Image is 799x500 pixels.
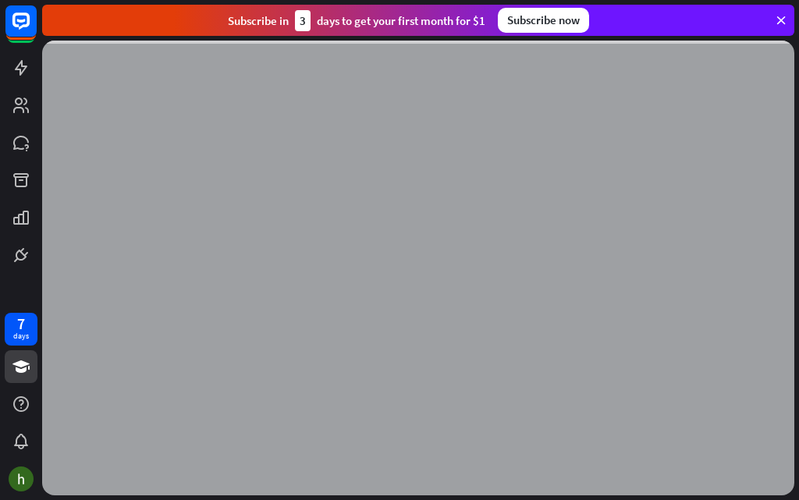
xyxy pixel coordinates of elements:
[228,10,485,31] div: Subscribe in days to get your first month for $1
[498,8,589,33] div: Subscribe now
[13,331,29,342] div: days
[17,317,25,331] div: 7
[295,10,311,31] div: 3
[5,313,37,346] a: 7 days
